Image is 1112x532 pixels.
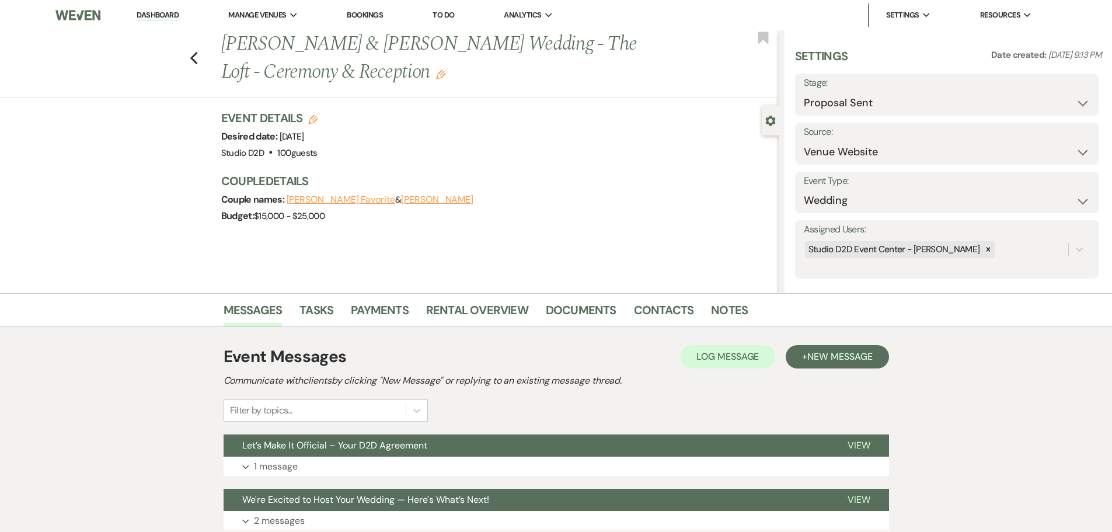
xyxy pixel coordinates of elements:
[504,9,541,21] span: Analytics
[242,493,489,506] span: We're Excited to Host Your Wedding — Here's What’s Next!
[829,434,889,457] button: View
[680,345,775,368] button: Log Message
[55,3,100,27] img: Weven Logo
[829,489,889,511] button: View
[277,147,317,159] span: 100 guests
[848,493,870,506] span: View
[804,221,1090,238] label: Assigned Users:
[351,301,409,326] a: Payments
[224,434,829,457] button: Let’s Make It Official – Your D2D Agreement
[786,345,888,368] button: +New Message
[299,301,333,326] a: Tasks
[848,439,870,451] span: View
[287,194,474,206] span: &
[224,301,283,326] a: Messages
[137,10,179,21] a: Dashboard
[254,210,325,222] span: $15,000 - $25,000
[280,131,304,142] span: [DATE]
[224,374,889,388] h2: Communicate with clients by clicking "New Message" or replying to an existing message thread.
[347,10,383,20] a: Bookings
[804,173,1090,190] label: Event Type:
[804,124,1090,141] label: Source:
[546,301,616,326] a: Documents
[224,457,889,477] button: 1 message
[221,110,318,126] h3: Event Details
[980,9,1020,21] span: Resources
[795,48,848,74] h3: Settings
[230,404,292,418] div: Filter by topics...
[254,513,305,528] p: 2 messages
[436,69,445,79] button: Edit
[224,345,347,369] h1: Event Messages
[221,210,255,222] span: Budget:
[401,195,473,204] button: [PERSON_NAME]
[433,10,454,20] a: To Do
[221,193,287,206] span: Couple names:
[711,301,748,326] a: Notes
[886,9,919,21] span: Settings
[221,30,663,86] h1: [PERSON_NAME] & [PERSON_NAME] Wedding - The Loft - Ceremony & Reception
[805,241,982,258] div: Studio D2D Event Center - [PERSON_NAME]
[221,173,767,189] h3: Couple Details
[804,75,1090,92] label: Stage:
[287,195,395,204] button: [PERSON_NAME] Favorite
[224,511,889,531] button: 2 messages
[1048,49,1101,61] span: [DATE] 9:13 PM
[224,489,829,511] button: We're Excited to Host Your Wedding — Here's What’s Next!
[696,350,759,363] span: Log Message
[807,350,872,363] span: New Message
[221,130,280,142] span: Desired date:
[242,439,427,451] span: Let’s Make It Official – Your D2D Agreement
[221,147,264,159] span: Studio D2D
[634,301,694,326] a: Contacts
[254,459,298,474] p: 1 message
[765,114,776,126] button: Close lead details
[426,301,528,326] a: Rental Overview
[991,49,1048,61] span: Date created:
[228,9,286,21] span: Manage Venues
